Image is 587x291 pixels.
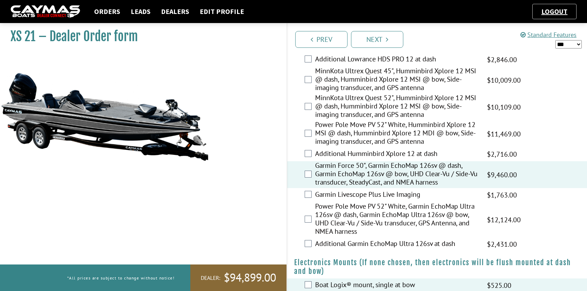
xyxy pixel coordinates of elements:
span: $1,763.00 [487,190,517,200]
label: MinnKota Ultrex Quest 52", Humminbird Xplore 12 MSI @ dash, Humminbird Xplore 12 MSI @ bow, Side-... [315,94,478,120]
span: $12,124.00 [487,215,521,225]
span: $10,109.00 [487,102,521,112]
label: Additional Humminbird Xplore 12 at dash [315,149,478,159]
h4: Electronics Mounts (If none chosen, then electronics will be flush mounted at dash and bow) [294,258,580,276]
a: Dealers [158,7,193,16]
a: Next [351,31,403,48]
a: Prev [295,31,348,48]
span: $11,469.00 [487,129,521,139]
label: Additional Lowrance HDS PRO 12 at dash [315,55,478,65]
span: Dealer: [201,274,220,282]
ul: Pagination [293,30,587,48]
span: $2,431.00 [487,239,517,249]
label: Additional Garmin EchoMap Ultra 126sv at dash [315,239,478,249]
label: Boat Logix® mount, single at bow [315,281,478,291]
span: $94,899.00 [224,270,276,285]
span: $2,846.00 [487,54,517,65]
a: Leads [127,7,154,16]
a: Standard Features [520,31,577,39]
h1: XS 21 – Dealer Order form [10,29,269,44]
p: *All prices are subject to change without notice! [67,272,175,284]
label: Garmin Livescope Plus Live Imaging [315,190,478,200]
a: Logout [538,7,571,16]
span: $9,460.00 [487,170,517,180]
span: $10,009.00 [487,75,521,85]
span: $525.00 [487,280,511,291]
label: Power Pole Move PV 52" White, Humminbird Xplore 12 MSI @ dash, Humminbird Xplore 12 MDI @ bow, Si... [315,120,478,147]
a: Orders [91,7,124,16]
label: Power Pole Move PV 52" White, Garmin EchoMap Ultra 126sv @ dash, Garmin EchoMap Ultra 126sv @ bow... [315,202,478,237]
a: Dealer:$94,899.00 [190,264,287,291]
a: Edit Profile [196,7,247,16]
label: Garmin Force 50", Garmin EchoMap 126sv @ dash, Garmin EchoMap 126sv @ bow, UHD Clear-Vu / Side-Vu... [315,161,478,188]
img: caymas-dealer-connect-2ed40d3bc7270c1d8d7ffb4b79bf05adc795679939227970def78ec6f6c03838.gif [10,5,80,18]
label: MinnKota Ultrex Quest 45", Humminbird Xplore 12 MSI @ dash, Humminbird Xplore 12 MSI @ bow, Side-... [315,67,478,94]
span: $2,716.00 [487,149,517,159]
